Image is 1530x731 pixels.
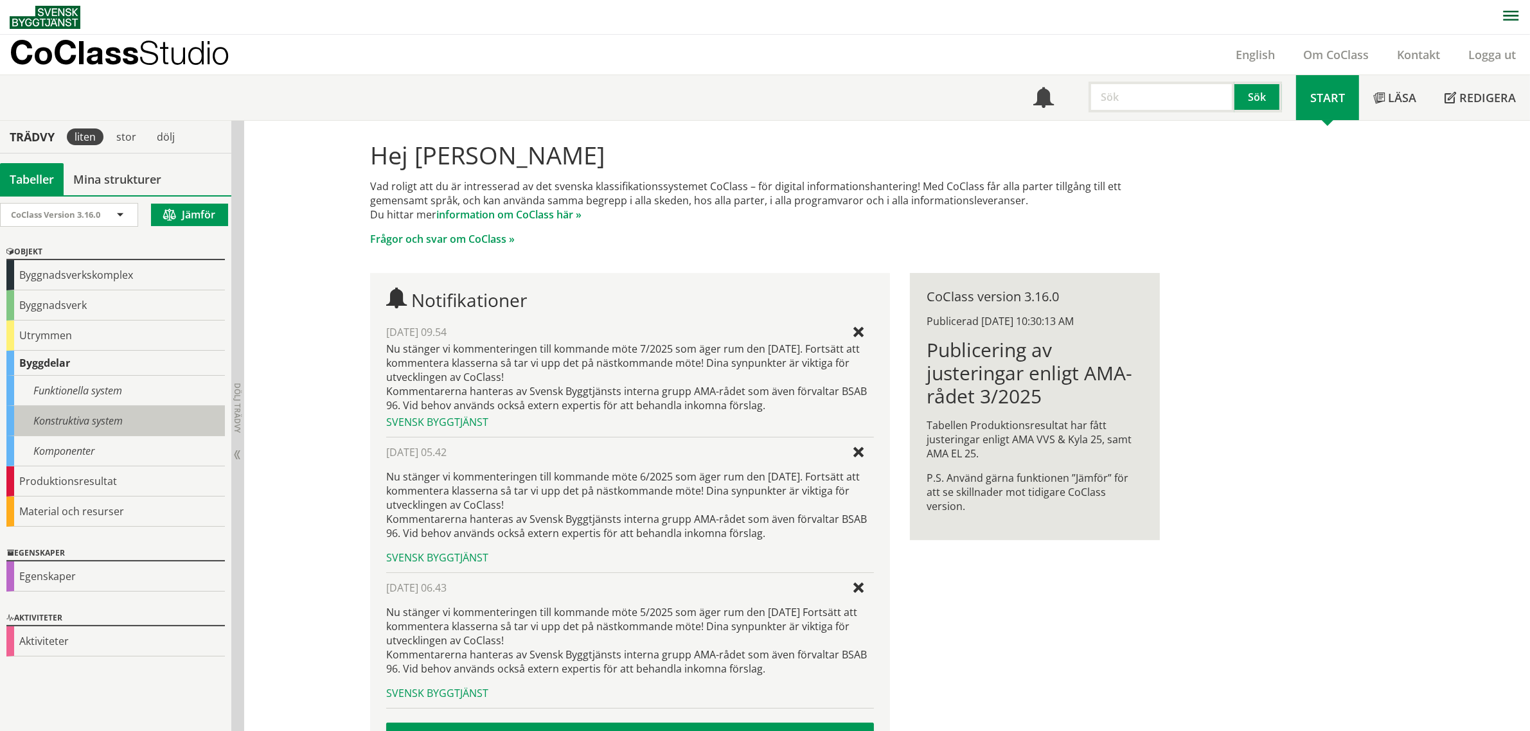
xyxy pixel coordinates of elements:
span: CoClass Version 3.16.0 [11,209,100,220]
div: dölj [149,128,182,145]
div: liten [67,128,103,145]
div: Funktionella system [6,376,225,406]
p: Nu stänger vi kommenteringen till kommande möte 5/2025 som äger rum den [DATE] Fortsätt att komme... [386,605,874,676]
span: Studio [139,33,229,71]
button: Sök [1234,82,1282,112]
div: Aktiviteter [6,626,225,656]
div: stor [109,128,144,145]
div: Material och resurser [6,497,225,527]
a: Frågor och svar om CoClass » [370,232,515,246]
a: Om CoClass [1289,47,1383,62]
div: CoClass version 3.16.0 [927,290,1143,304]
input: Sök [1089,82,1234,112]
span: [DATE] 09.54 [386,325,447,339]
span: Notifikationer [1033,89,1054,109]
h1: Hej [PERSON_NAME] [370,141,1160,169]
span: Start [1310,90,1345,105]
div: Trädvy [3,130,62,144]
div: Egenskaper [6,546,225,561]
div: Byggnadsverk [6,290,225,321]
div: Aktiviteter [6,611,225,626]
a: Mina strukturer [64,163,171,195]
p: P.S. Använd gärna funktionen ”Jämför” för att se skillnader mot tidigare CoClass version. [927,471,1143,513]
span: Dölj trädvy [232,383,243,433]
a: CoClassStudio [10,35,257,75]
p: Tabellen Produktionsresultat har fått justeringar enligt AMA VVS & Kyla 25, samt AMA EL 25. [927,418,1143,461]
span: Läsa [1388,90,1416,105]
div: Svensk Byggtjänst [386,550,874,565]
p: CoClass [10,45,229,60]
span: Redigera [1459,90,1516,105]
div: Publicerad [DATE] 10:30:13 AM [927,314,1143,328]
a: Redigera [1430,75,1530,120]
span: [DATE] 05.42 [386,445,447,459]
div: Konstruktiva system [6,406,225,436]
p: Vad roligt att du är intresserad av det svenska klassifikationssystemet CoClass – för digital inf... [370,179,1160,222]
a: information om CoClass här » [436,207,582,222]
div: Nu stänger vi kommenteringen till kommande möte 7/2025 som äger rum den [DATE]. Fortsätt att komm... [386,342,874,412]
a: Kontakt [1383,47,1454,62]
p: Nu stänger vi kommenteringen till kommande möte 6/2025 som äger rum den [DATE]. Fortsätt att komm... [386,470,874,540]
button: Jämför [151,204,228,226]
div: Byggdelar [6,351,225,376]
span: [DATE] 06.43 [386,581,447,595]
a: Logga ut [1454,47,1530,62]
div: Svensk Byggtjänst [386,415,874,429]
span: Notifikationer [411,288,527,312]
a: Läsa [1359,75,1430,120]
h1: Publicering av justeringar enligt AMA-rådet 3/2025 [927,339,1143,408]
div: Komponenter [6,436,225,466]
img: Svensk Byggtjänst [10,6,80,29]
div: Byggnadsverkskomplex [6,260,225,290]
a: English [1222,47,1289,62]
div: Egenskaper [6,561,225,592]
div: Objekt [6,245,225,260]
div: Utrymmen [6,321,225,351]
div: Produktionsresultat [6,466,225,497]
a: Start [1296,75,1359,120]
div: Svensk Byggtjänst [386,686,874,700]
